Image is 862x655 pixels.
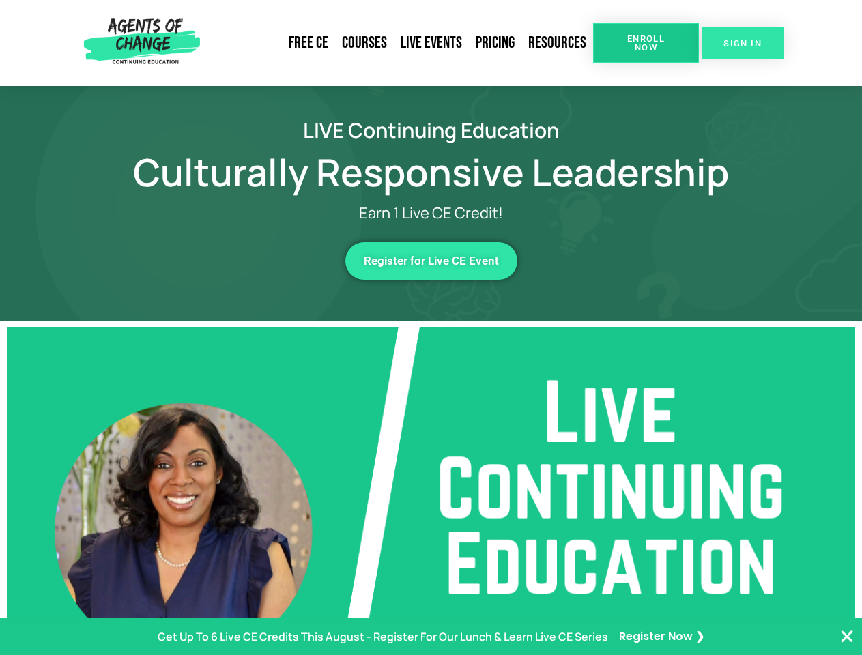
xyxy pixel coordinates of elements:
[205,27,593,59] nav: Menu
[42,120,820,140] h2: LIVE Continuing Education
[839,628,855,645] button: Close Banner
[335,27,394,59] a: Courses
[723,39,762,48] span: SIGN IN
[469,27,521,59] a: Pricing
[619,627,704,647] a: Register Now ❯
[42,154,820,191] h1: Culturally Responsive Leadership
[364,255,499,267] span: Register for Live CE Event
[615,34,677,52] span: Enroll Now
[521,27,593,59] a: Resources
[158,627,608,647] p: Get Up To 6 Live CE Credits This August - Register For Our Lunch & Learn Live CE Series
[394,27,469,59] a: Live Events
[702,27,784,59] a: SIGN IN
[282,27,335,59] a: Free CE
[593,23,699,63] a: Enroll Now
[345,242,517,280] a: Register for Live CE Event
[97,205,766,222] p: Earn 1 Live CE Credit!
